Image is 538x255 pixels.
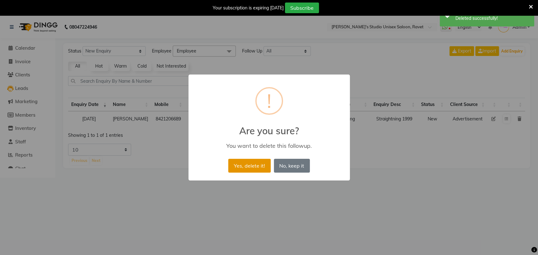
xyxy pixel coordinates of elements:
[197,142,340,149] div: You want to delete this followup.
[267,88,271,114] div: !
[455,15,529,22] div: Deleted successfully!
[188,118,350,136] h2: Are you sure?
[274,159,310,173] button: No, keep it
[285,3,319,13] button: Subscribe
[228,159,270,173] button: Yes, delete it!
[213,5,284,11] div: Your subscription is expiring [DATE]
